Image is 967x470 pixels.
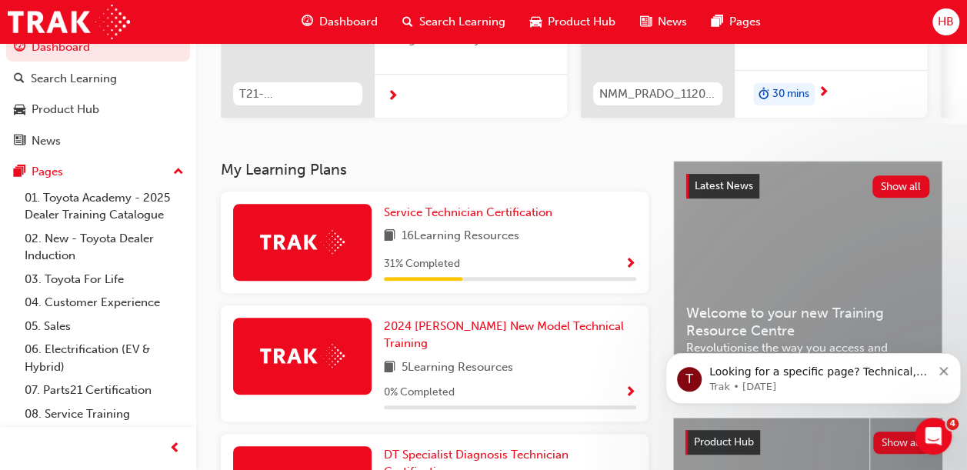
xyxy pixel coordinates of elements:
[695,179,753,192] span: Latest News
[390,6,518,38] a: search-iconSearch Learning
[18,378,190,402] a: 07. Parts21 Certification
[873,432,931,454] button: Show all
[686,174,929,198] a: Latest NewsShow all
[759,85,769,105] span: duration-icon
[18,315,190,338] a: 05. Sales
[640,12,652,32] span: news-icon
[548,13,615,31] span: Product Hub
[384,204,559,222] a: Service Technician Certification
[625,255,636,274] button: Show Progress
[18,227,190,268] a: 02. New - Toyota Dealer Induction
[260,344,345,368] img: Trak
[14,135,25,148] span: news-icon
[384,318,636,352] a: 2024 [PERSON_NAME] New Model Technical Training
[6,30,190,158] button: DashboardSearch LearningProduct HubNews
[319,13,378,31] span: Dashboard
[18,402,190,426] a: 08. Service Training
[18,425,190,449] a: 09. Technical Training
[946,418,959,430] span: 4
[625,386,636,400] span: Show Progress
[658,13,687,31] span: News
[915,418,952,455] iframe: Intercom live chat
[302,12,313,32] span: guage-icon
[260,230,345,254] img: Trak
[402,358,513,378] span: 5 Learning Resources
[384,227,395,246] span: book-icon
[694,435,754,448] span: Product Hub
[387,90,398,104] span: next-icon
[32,163,63,181] div: Pages
[712,12,723,32] span: pages-icon
[384,205,552,219] span: Service Technician Certification
[384,358,395,378] span: book-icon
[14,165,25,179] span: pages-icon
[518,6,628,38] a: car-iconProduct Hub
[18,338,190,378] a: 06. Electrification (EV & Hybrid)
[384,255,460,273] span: 31 % Completed
[221,161,649,178] h3: My Learning Plans
[625,383,636,402] button: Show Progress
[18,291,190,315] a: 04. Customer Experience
[169,439,181,458] span: prev-icon
[686,305,929,339] span: Welcome to your new Training Resource Centre
[32,132,61,150] div: News
[173,162,184,182] span: up-icon
[6,33,190,62] a: Dashboard
[6,158,190,186] button: Pages
[659,321,967,428] iframe: Intercom notifications message
[673,161,942,393] a: Latest NewsShow allWelcome to your new Training Resource CentreRevolutionise the way you access a...
[6,127,190,155] a: News
[530,12,542,32] span: car-icon
[772,85,809,103] span: 30 mins
[625,258,636,272] span: Show Progress
[6,95,190,124] a: Product Hub
[872,175,930,198] button: Show all
[239,85,356,103] span: T21-STSO_PRE_EXAM
[6,65,190,93] a: Search Learning
[14,103,25,117] span: car-icon
[402,227,519,246] span: 16 Learning Resources
[32,101,99,118] div: Product Hub
[932,8,959,35] button: HB
[818,86,829,100] span: next-icon
[18,186,190,227] a: 01. Toyota Academy - 2025 Dealer Training Catalogue
[384,319,624,351] span: 2024 [PERSON_NAME] New Model Technical Training
[18,268,190,292] a: 03. Toyota For Life
[628,6,699,38] a: news-iconNews
[8,5,130,39] img: Trak
[14,72,25,86] span: search-icon
[419,13,505,31] span: Search Learning
[599,85,716,103] span: NMM_PRADO_112024_MODULE_1
[289,6,390,38] a: guage-iconDashboard
[384,384,455,402] span: 0 % Completed
[699,6,773,38] a: pages-iconPages
[31,70,117,88] div: Search Learning
[14,41,25,55] span: guage-icon
[938,13,954,31] span: HB
[729,13,761,31] span: Pages
[402,12,413,32] span: search-icon
[685,430,930,455] a: Product HubShow all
